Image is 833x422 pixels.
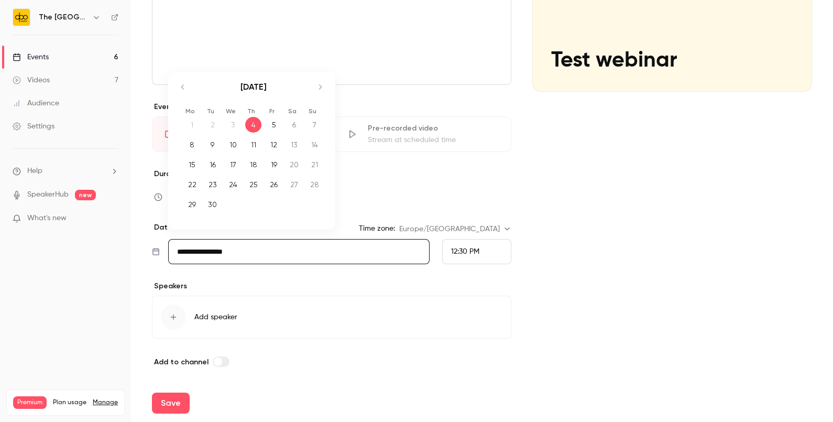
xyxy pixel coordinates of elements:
[185,107,195,115] small: Mo
[184,177,200,192] div: 22
[182,155,202,175] td: Monday, September 15, 2025
[152,296,511,339] button: Add speaker
[266,137,282,153] div: 12
[207,107,214,115] small: Tu
[245,137,261,153] div: 11
[264,135,284,155] td: Friday, September 12, 2025
[225,137,241,153] div: 10
[243,175,264,194] td: Thursday, September 25, 2025
[225,157,241,172] div: 17
[202,194,223,214] td: Tuesday, September 30, 2025
[184,137,200,153] div: 8
[106,214,118,223] iframe: Noticeable Trigger
[284,115,304,135] td: Saturday, September 6, 2025
[13,9,30,26] img: The DPO Centre
[39,12,88,23] h6: The [GEOGRAPHIC_DATA]
[202,175,223,194] td: Tuesday, September 23, 2025
[284,135,304,155] td: Saturday, September 13, 2025
[202,115,223,135] td: Not available. Tuesday, September 2, 2025
[306,157,323,172] div: 21
[184,197,200,212] div: 29
[226,107,236,115] small: We
[304,115,325,135] td: Sunday, September 7, 2025
[223,135,243,155] td: Wednesday, September 10, 2025
[334,116,511,152] div: Pre-recorded videoStream at scheduled time
[75,190,96,200] span: new
[266,117,282,133] div: 5
[304,155,325,175] td: Sunday, September 21, 2025
[368,135,498,145] div: Stream at scheduled time
[152,222,206,233] p: Date and time
[27,213,67,224] span: What's new
[182,194,202,214] td: Monday, September 29, 2025
[168,239,430,264] input: Tue, Feb 17, 2026
[225,117,241,133] div: 3
[306,137,323,153] div: 14
[152,116,330,152] div: LiveGo live at scheduled time
[309,107,316,115] small: Su
[286,177,302,192] div: 27
[152,102,511,112] p: Event type
[182,115,202,135] td: Not available. Monday, September 1, 2025
[182,135,202,155] td: Monday, September 8, 2025
[13,98,59,109] div: Audience
[204,137,221,153] div: 9
[13,52,49,62] div: Events
[304,175,325,194] td: Sunday, September 28, 2025
[27,166,42,177] span: Help
[442,239,511,264] div: From
[306,117,323,133] div: 7
[264,115,284,135] td: Friday, September 5, 2025
[245,177,261,192] div: 25
[451,248,479,255] span: 12:30 PM
[368,123,498,134] div: Pre-recorded video
[194,312,237,322] span: Add speaker
[399,224,511,234] div: Europe/[GEOGRAPHIC_DATA]
[245,117,261,133] div: 4
[204,177,221,192] div: 23
[204,157,221,172] div: 16
[269,107,275,115] small: Fr
[13,166,118,177] li: help-dropdown-opener
[13,75,50,85] div: Videos
[288,107,297,115] small: Sa
[264,155,284,175] td: Friday, September 19, 2025
[53,398,86,407] span: Plan usage
[225,177,241,192] div: 24
[13,396,47,409] span: Premium
[223,115,243,135] td: Not available. Wednesday, September 3, 2025
[359,223,395,234] label: Time zone:
[184,117,200,133] div: 1
[286,157,302,172] div: 20
[182,175,202,194] td: Monday, September 22, 2025
[202,135,223,155] td: Tuesday, September 9, 2025
[168,72,335,225] div: Calendar
[93,398,118,407] a: Manage
[204,117,221,133] div: 2
[264,175,284,194] td: Friday, September 26, 2025
[306,177,323,192] div: 28
[223,155,243,175] td: Wednesday, September 17, 2025
[154,358,209,366] span: Add to channel
[27,189,69,200] a: SpeakerHub
[202,155,223,175] td: Tuesday, September 16, 2025
[266,157,282,172] div: 19
[247,107,255,115] small: Th
[152,169,511,179] label: Duration
[13,121,54,132] div: Settings
[243,115,264,135] td: Selected. Thursday, September 4, 2025
[286,137,302,153] div: 13
[223,175,243,194] td: Wednesday, September 24, 2025
[152,281,511,291] p: Speakers
[152,393,190,414] button: Save
[240,82,267,92] strong: [DATE]
[284,175,304,194] td: Saturday, September 27, 2025
[266,177,282,192] div: 26
[184,157,200,172] div: 15
[284,155,304,175] td: Saturday, September 20, 2025
[243,155,264,175] td: Thursday, September 18, 2025
[245,157,261,172] div: 18
[286,117,302,133] div: 6
[304,135,325,155] td: Sunday, September 14, 2025
[204,197,221,212] div: 30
